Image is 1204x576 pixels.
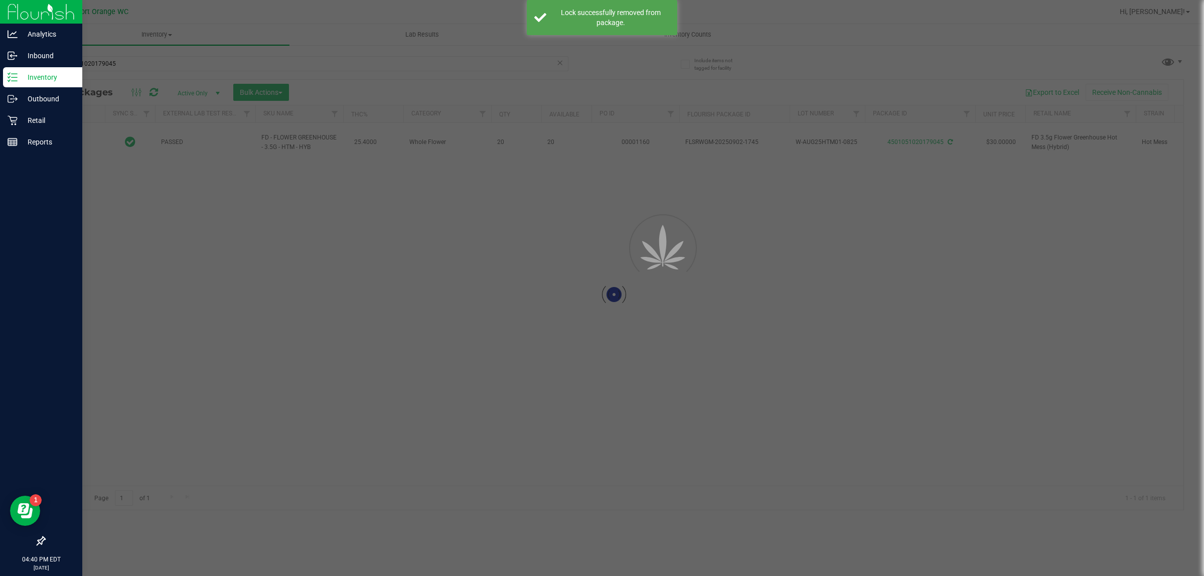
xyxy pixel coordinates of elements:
[10,496,40,526] iframe: Resource center
[5,564,78,571] p: [DATE]
[18,50,78,62] p: Inbound
[8,29,18,39] inline-svg: Analytics
[30,494,42,506] iframe: Resource center unread badge
[8,94,18,104] inline-svg: Outbound
[18,71,78,83] p: Inventory
[8,51,18,61] inline-svg: Inbound
[18,93,78,105] p: Outbound
[5,555,78,564] p: 04:40 PM EDT
[8,72,18,82] inline-svg: Inventory
[8,115,18,125] inline-svg: Retail
[552,8,670,28] div: Lock successfully removed from package.
[18,28,78,40] p: Analytics
[18,136,78,148] p: Reports
[18,114,78,126] p: Retail
[8,137,18,147] inline-svg: Reports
